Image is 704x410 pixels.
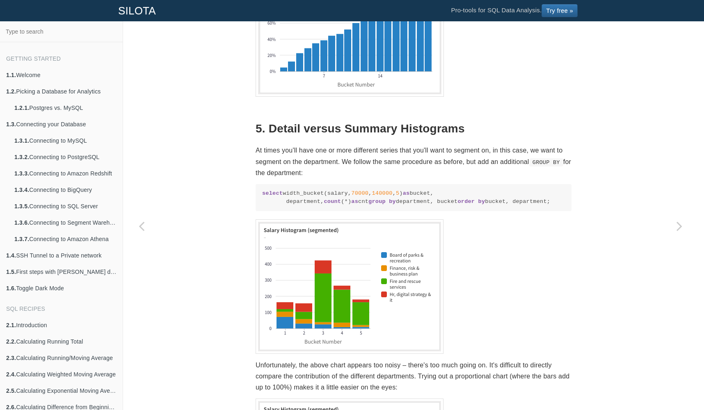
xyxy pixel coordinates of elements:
[529,158,563,166] code: GROUP BY
[256,145,571,178] p: At times you'll have one or more different series that you'll want to segment on, in this case, w...
[351,190,368,196] span: 70000
[443,0,586,21] li: Pro-tools for SQL Data Analysis.
[8,214,123,231] a: 1.3.6.Connecting to Segment Warehouse
[6,252,16,259] b: 1.4.
[6,72,16,78] b: 1.1.
[351,198,358,205] span: as
[112,0,162,21] a: SILOTA
[324,198,341,205] span: count
[8,182,123,198] a: 1.3.4.Connecting to BigQuery
[6,121,16,128] b: 1.3.
[8,165,123,182] a: 1.3.3.Connecting to Amazon Redshift
[256,360,571,393] p: Unfortunately, the above chart appears too noisy – there's too much going on. It's difficult to d...
[478,198,485,205] span: by
[14,105,29,111] b: 1.2.1.
[6,269,16,275] b: 1.5.
[6,322,16,328] b: 2.1.
[14,236,29,242] b: 1.3.7.
[2,24,120,39] input: Type to search
[256,219,443,354] img: Segmented Detailed Histograms
[14,154,29,160] b: 1.3.2.
[368,198,386,205] span: group
[123,42,160,410] a: Previous page: Calculating Summary Statistics
[396,190,399,196] span: 5
[8,198,123,214] a: 1.3.5.Connecting to SQL Server
[6,338,16,345] b: 2.2.
[14,170,29,177] b: 1.3.3.
[372,190,392,196] span: 140000
[256,123,571,135] h2: 5. Detail versus Summary Histograms
[6,355,16,361] b: 2.3.
[14,203,29,210] b: 1.3.5.
[6,88,16,95] b: 1.2.
[661,42,698,410] a: Next page: Calculating Relationships with Correlation Matrices
[14,187,29,193] b: 1.3.4.
[262,190,283,196] span: select
[8,231,123,247] a: 1.3.7.Connecting to Amazon Athena
[6,371,16,378] b: 2.4.
[8,149,123,165] a: 1.3.2.Connecting to PostgreSQL
[8,132,123,149] a: 1.3.1.Connecting to MySQL
[6,285,16,292] b: 1.6.
[8,100,123,116] a: 1.2.1.Postgres vs. MySQL
[6,387,16,394] b: 2.5.
[389,198,396,205] span: by
[14,137,29,144] b: 1.3.1.
[403,190,410,196] span: as
[262,189,565,205] code: width_bucket(salary, , , ) bucket, department, (*) cnt department, bucket bucket, department;
[542,4,578,17] a: Try free »
[457,198,475,205] span: order
[663,369,694,400] iframe: Drift Widget Chat Controller
[14,219,29,226] b: 1.3.6.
